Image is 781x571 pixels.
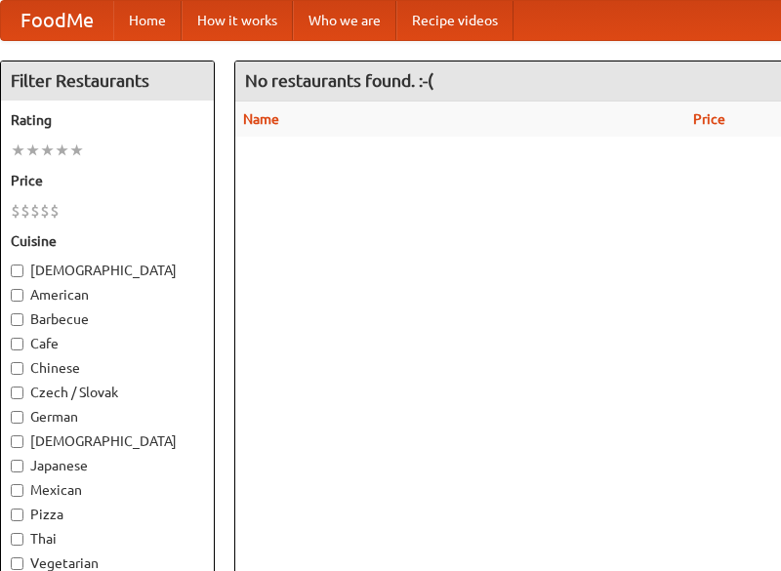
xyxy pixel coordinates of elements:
label: Pizza [11,505,204,524]
a: Recipe videos [396,1,514,40]
li: $ [11,200,21,222]
input: Thai [11,533,23,546]
ng-pluralize: No restaurants found. :-( [245,71,433,90]
label: Japanese [11,456,204,475]
label: [DEMOGRAPHIC_DATA] [11,261,204,280]
li: ★ [69,140,84,161]
input: Barbecue [11,313,23,326]
a: Price [693,111,725,127]
li: $ [50,200,60,222]
li: ★ [40,140,55,161]
input: [DEMOGRAPHIC_DATA] [11,265,23,277]
h5: Cuisine [11,231,204,251]
label: American [11,285,204,305]
label: Czech / Slovak [11,383,204,402]
input: American [11,289,23,302]
label: Barbecue [11,309,204,329]
li: $ [30,200,40,222]
input: Czech / Slovak [11,387,23,399]
input: Mexican [11,484,23,497]
li: ★ [11,140,25,161]
a: FoodMe [1,1,113,40]
input: German [11,411,23,424]
label: [DEMOGRAPHIC_DATA] [11,431,204,451]
input: [DEMOGRAPHIC_DATA] [11,435,23,448]
li: $ [40,200,50,222]
input: Chinese [11,362,23,375]
input: Pizza [11,509,23,521]
li: $ [21,200,30,222]
h5: Rating [11,110,204,130]
li: ★ [25,140,40,161]
label: Thai [11,529,204,549]
label: Chinese [11,358,204,378]
a: Who we are [293,1,396,40]
label: Cafe [11,334,204,353]
h5: Price [11,171,204,190]
input: Cafe [11,338,23,350]
input: Vegetarian [11,557,23,570]
a: Home [113,1,182,40]
h4: Filter Restaurants [1,61,214,101]
a: How it works [182,1,293,40]
a: Name [243,111,279,127]
li: ★ [55,140,69,161]
label: German [11,407,204,427]
label: Mexican [11,480,204,500]
input: Japanese [11,460,23,472]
